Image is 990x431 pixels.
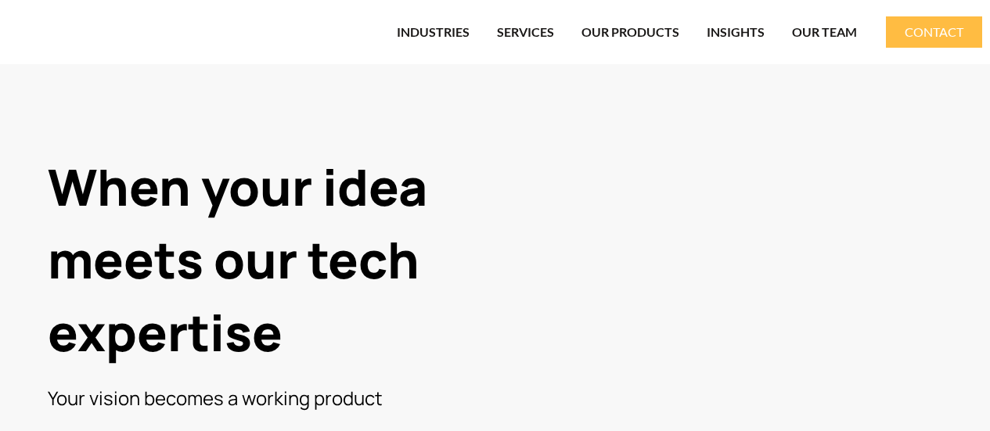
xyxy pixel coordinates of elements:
[792,14,857,50] a: OUR TEAM
[905,26,963,38] span: CONTACT
[397,14,470,50] a: INDUSTRIES
[16,8,172,56] img: web and mobile application development company
[196,14,856,50] nav: Menu
[48,151,533,368] h1: When your idea meets our tech expertise
[707,14,765,50] a: INSIGHTS
[48,385,533,411] h3: Your vision becomes a working product
[497,14,554,50] a: SERVICES
[886,16,982,48] a: CONTACT
[581,14,679,50] a: OUR PRODUCTS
